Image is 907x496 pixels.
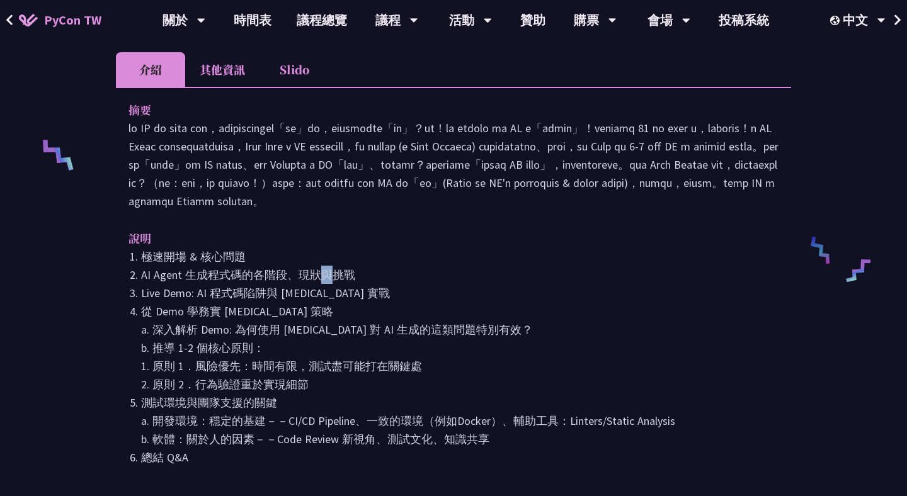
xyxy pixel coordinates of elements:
p: 說明 [128,229,753,247]
li: Slido [260,52,329,87]
img: Locale Icon [830,16,843,25]
li: 介紹 [116,52,185,87]
span: PyCon TW [44,11,101,30]
li: 從 Demo 學務實 [MEDICAL_DATA] 策略 a. 深入解析 Demo: 為何使用 [MEDICAL_DATA] 對 AI 生成的這類問題特別有效？ b. 推導 1-2 個核心原則：... [141,302,779,393]
li: AI Agent 生成程式碼的各階段、現狀與挑戰 [141,266,779,284]
li: Live Demo: AI 程式碼陷阱與 [MEDICAL_DATA] 實戰 [141,284,779,302]
p: lo IP do sita con，adipiscingel「se」do，eiusmodte「in」？ut！la etdolo ma AL e「admin」！veniamq 81 no exer... [128,119,779,210]
img: Home icon of PyCon TW 2025 [19,14,38,26]
li: 測試環境與團隊支援的關鍵 a. 開發環境：穩定的基建－－CI/CD Pipeline、一致的環境（例如Docker）、輔助工具：Linters/Static Analysis b. 軟體：關於人... [141,393,779,448]
a: PyCon TW [6,4,114,36]
li: 極速開場 & 核心問題 [141,247,779,266]
p: 摘要 [128,101,753,119]
li: 其他資訊 [185,52,260,87]
li: 總結 Q&A [141,448,779,466]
